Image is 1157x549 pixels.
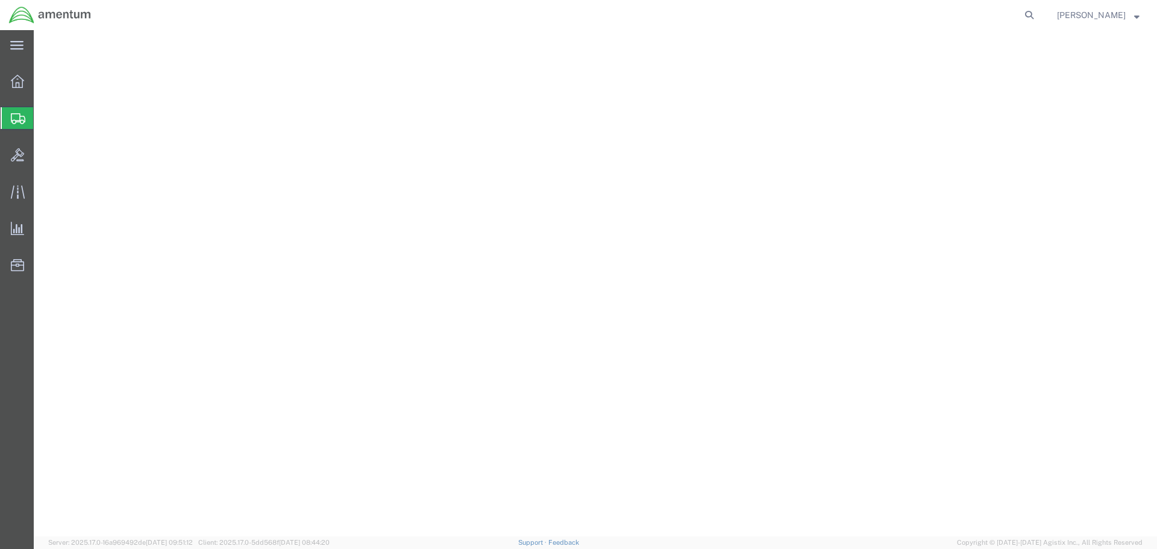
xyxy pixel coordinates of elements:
span: Copyright © [DATE]-[DATE] Agistix Inc., All Rights Reserved [957,538,1143,548]
span: [DATE] 08:44:20 [279,539,330,546]
button: [PERSON_NAME] [1056,8,1140,22]
img: logo [8,6,92,24]
span: Nick Riddle [1057,8,1126,22]
a: Feedback [548,539,579,546]
span: Server: 2025.17.0-16a969492de [48,539,193,546]
span: [DATE] 09:51:12 [146,539,193,546]
a: Support [518,539,548,546]
span: Client: 2025.17.0-5dd568f [198,539,330,546]
iframe: FS Legacy Container [34,30,1157,536]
